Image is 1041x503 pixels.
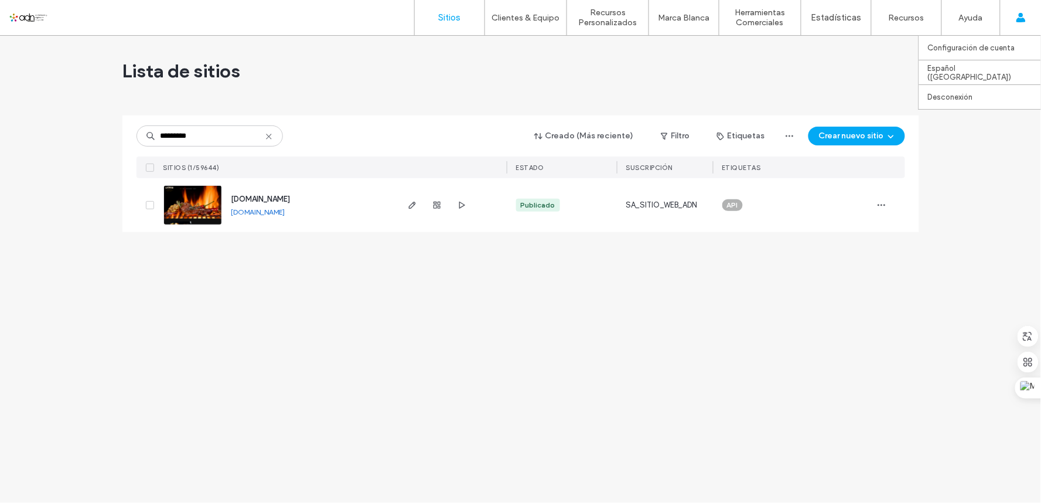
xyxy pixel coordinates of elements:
[524,127,644,145] button: Creado (Más reciente)
[626,164,673,172] span: Suscripción
[889,13,924,23] label: Recursos
[727,200,738,210] span: API
[163,164,220,172] span: SITIOS (1/59644)
[928,36,1041,60] a: Configuración de cuenta
[516,164,544,172] span: ESTADO
[122,59,241,83] span: Lista de sitios
[567,8,649,28] label: Recursos Personalizados
[658,13,710,23] label: Marca Blanca
[928,64,1041,81] label: Español ([GEOGRAPHIC_DATA])
[521,200,555,210] div: Publicado
[808,127,905,145] button: Crear nuevo sitio
[959,13,983,23] label: Ayuda
[722,164,762,172] span: ETIQUETAS
[649,127,702,145] button: Filtro
[231,195,291,203] a: [DOMAIN_NAME]
[706,127,776,145] button: Etiquetas
[25,8,57,19] span: Ayuda
[439,12,461,23] label: Sitios
[928,85,1041,109] a: Desconexión
[492,13,560,23] label: Clientes & Equipo
[928,93,973,101] label: Desconexión
[626,199,698,211] span: SA_SITIO_WEB_ADN
[928,43,1015,52] label: Configuración de cuenta
[231,208,285,216] a: [DOMAIN_NAME]
[719,8,801,28] label: Herramientas Comerciales
[811,12,862,23] label: Estadísticas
